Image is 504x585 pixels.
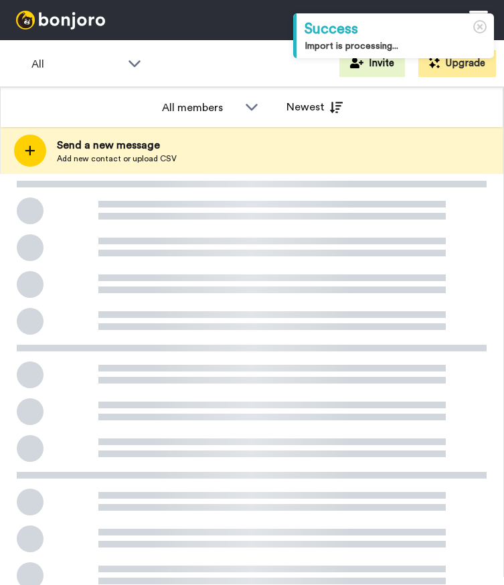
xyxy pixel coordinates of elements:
span: All [31,56,121,72]
div: All members [162,100,238,116]
img: bj-logo-header-white.svg [16,11,105,29]
span: Add new contact or upload CSV [57,153,177,164]
div: Import is processing... [305,39,486,53]
button: Invite [339,50,405,77]
button: Newest [276,94,353,120]
button: Upgrade [418,50,496,77]
div: Success [305,19,486,39]
span: Send a new message [57,137,177,153]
